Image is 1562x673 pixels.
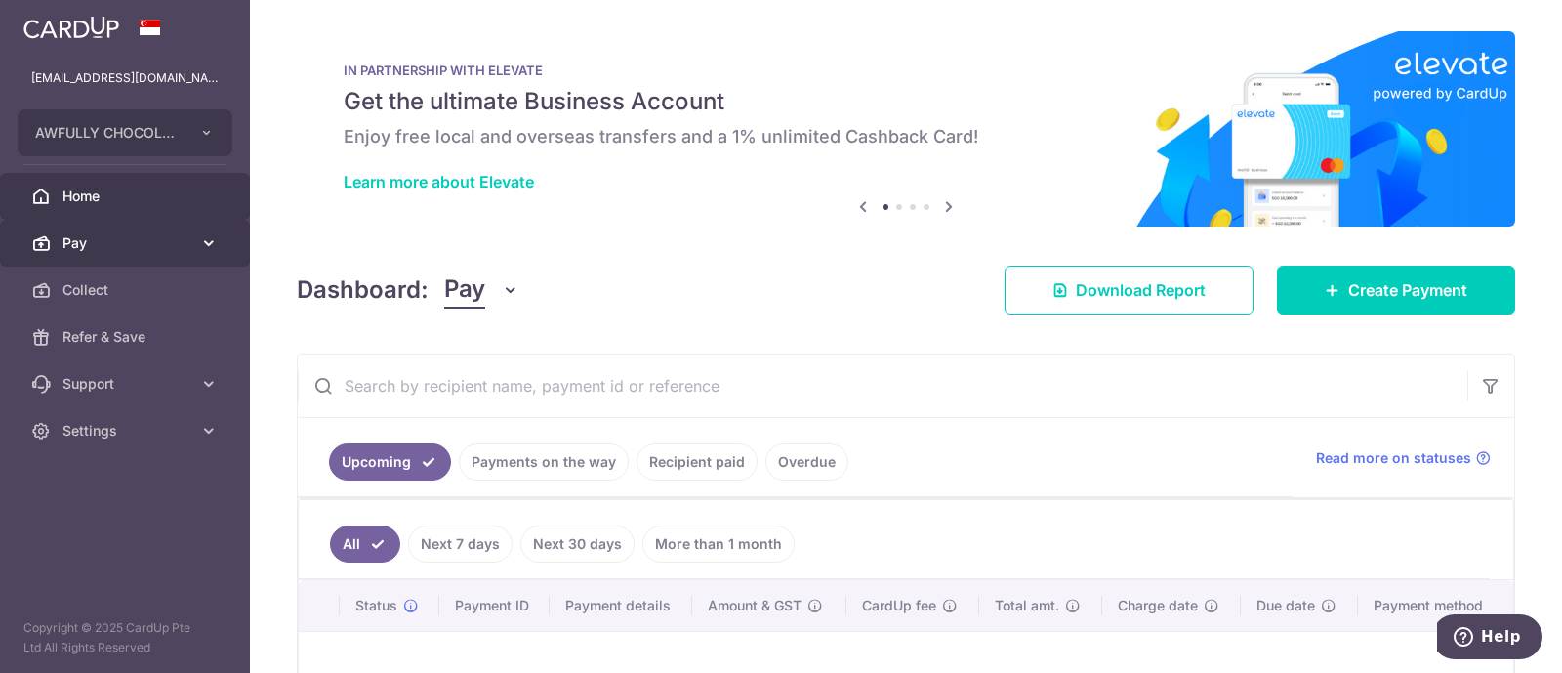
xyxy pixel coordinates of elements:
h6: Enjoy free local and overseas transfers and a 1% unlimited Cashback Card! [344,125,1468,148]
span: Create Payment [1348,278,1467,302]
a: More than 1 month [642,526,795,563]
span: AWFULLY CHOCOLATE PTE LTD [35,123,180,143]
img: Renovation banner [297,31,1515,227]
th: Payment details [550,580,693,631]
span: Support [62,374,191,394]
button: Pay [444,272,519,309]
span: Total amt. [995,596,1059,615]
a: Read more on statuses [1316,448,1491,468]
button: AWFULLY CHOCOLATE PTE LTD [18,109,232,156]
span: Charge date [1118,596,1198,615]
img: CardUp [23,16,119,39]
h4: Dashboard: [297,273,429,308]
a: Create Payment [1277,266,1515,315]
span: Settings [62,421,191,441]
span: CardUp fee [862,596,936,615]
p: [EMAIL_ADDRESS][DOMAIN_NAME] [31,68,219,88]
h5: Get the ultimate Business Account [344,86,1468,117]
a: Recipient paid [637,443,758,481]
span: Due date [1256,596,1315,615]
span: Read more on statuses [1316,448,1471,468]
a: Download Report [1005,266,1254,315]
p: IN PARTNERSHIP WITH ELEVATE [344,63,1468,78]
span: Status [355,596,397,615]
a: Next 30 days [520,526,635,563]
a: Payments on the way [459,443,629,481]
span: Amount & GST [708,596,802,615]
a: Learn more about Elevate [344,172,534,191]
a: Next 7 days [408,526,513,563]
span: Refer & Save [62,327,191,347]
iframe: Opens a widget where you can find more information [1437,614,1542,663]
a: Overdue [765,443,848,481]
th: Payment ID [439,580,550,631]
input: Search by recipient name, payment id or reference [298,355,1467,417]
span: Pay [444,272,485,309]
span: Home [62,187,191,206]
a: Upcoming [329,443,451,481]
span: Download Report [1076,278,1206,302]
th: Payment method [1358,580,1513,631]
a: All [330,526,400,563]
span: Pay [62,233,191,253]
span: Collect [62,280,191,300]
